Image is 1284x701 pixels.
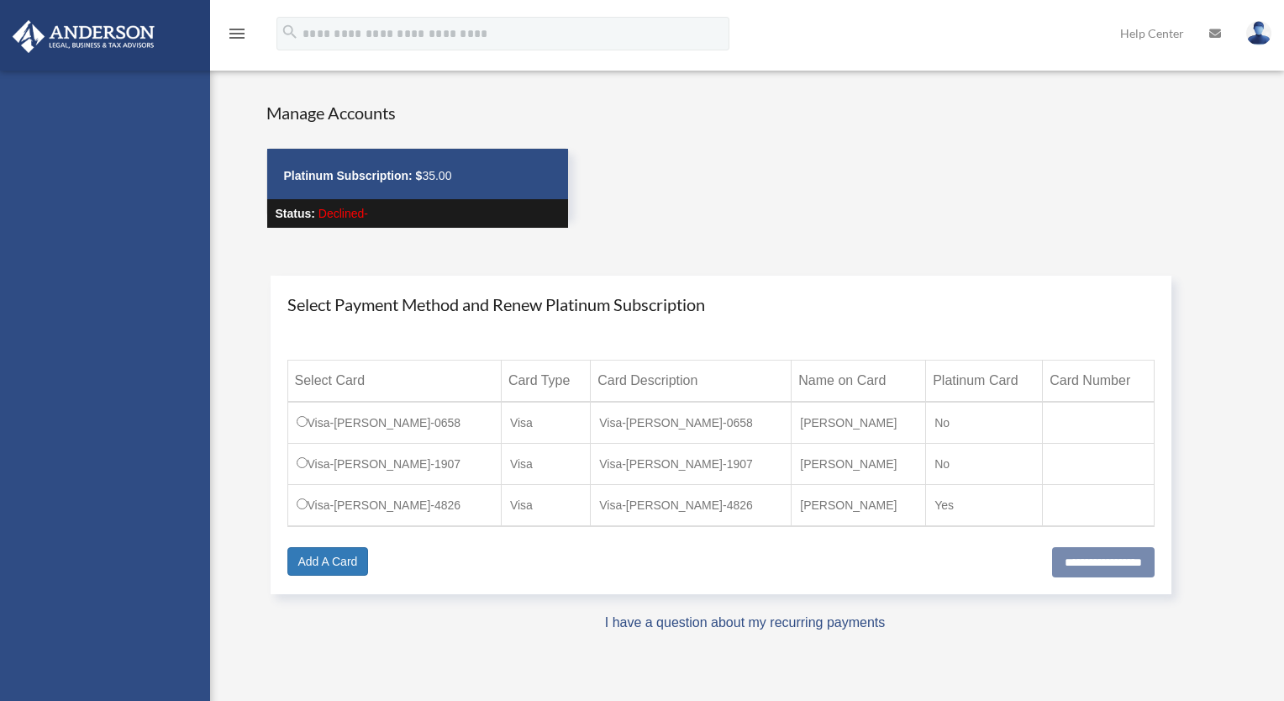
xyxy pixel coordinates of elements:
[926,484,1043,526] td: Yes
[287,293,1155,316] h4: Select Payment Method and Renew Platinum Subscription
[281,23,299,41] i: search
[287,547,369,576] a: Add A Card
[926,402,1043,444] td: No
[591,402,792,444] td: Visa-[PERSON_NAME]-0658
[926,443,1043,484] td: No
[792,360,926,402] th: Name on Card
[287,443,501,484] td: Visa-[PERSON_NAME]-1907
[8,20,160,53] img: Anderson Advisors Platinum Portal
[792,443,926,484] td: [PERSON_NAME]
[591,484,792,526] td: Visa-[PERSON_NAME]-4826
[276,207,315,220] strong: Status:
[591,443,792,484] td: Visa-[PERSON_NAME]-1907
[284,166,551,187] p: 35.00
[605,615,886,630] a: I have a question about my recurring payments
[287,484,501,526] td: Visa-[PERSON_NAME]-4826
[287,402,501,444] td: Visa-[PERSON_NAME]-0658
[792,484,926,526] td: [PERSON_NAME]
[227,29,247,44] a: menu
[501,360,590,402] th: Card Type
[287,360,501,402] th: Select Card
[591,360,792,402] th: Card Description
[501,402,590,444] td: Visa
[792,402,926,444] td: [PERSON_NAME]
[501,484,590,526] td: Visa
[227,24,247,44] i: menu
[1043,360,1155,402] th: Card Number
[926,360,1043,402] th: Platinum Card
[284,169,423,182] strong: Platinum Subscription: $
[266,101,569,124] h4: Manage Accounts
[501,443,590,484] td: Visa
[318,207,368,220] span: Declined-
[1246,21,1271,45] img: User Pic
